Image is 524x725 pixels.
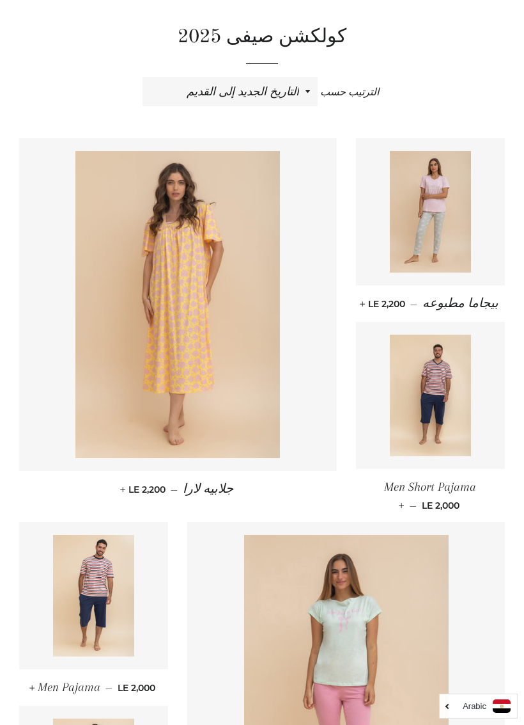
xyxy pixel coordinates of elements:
[356,285,505,322] a: بيجاما مطبوعه — LE 2,200
[19,471,337,507] a: جلابيه لارا — LE 2,200
[410,298,417,310] span: —
[410,500,417,511] span: —
[19,24,505,51] h1: كولكشن صيفى 2025
[32,682,155,694] span: LE 2,000
[446,699,511,713] a: Arabic
[356,469,505,522] a: Men Short Pajama — LE 2,000
[384,480,476,494] span: Men Short Pajama
[171,484,178,495] span: —
[19,669,168,706] a: Men Pajama — LE 2,000
[105,682,112,694] span: —
[38,680,100,694] span: Men Pajama
[401,500,459,511] span: LE 2,000
[183,482,233,496] span: جلابيه لارا
[123,484,166,495] span: LE 2,200
[362,298,405,310] span: LE 2,200
[463,702,486,710] i: Arabic
[320,86,379,98] span: الترتيب حسب
[422,296,498,310] span: بيجاما مطبوعه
